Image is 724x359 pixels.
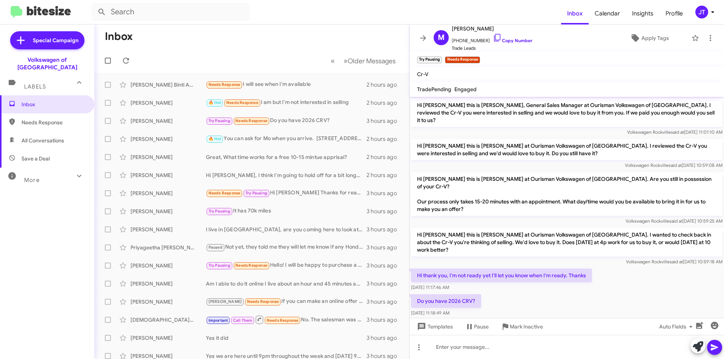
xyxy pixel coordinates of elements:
[410,320,459,333] button: Templates
[367,81,403,89] div: 2 hours ago
[367,153,403,161] div: 2 hours ago
[235,118,267,123] span: Needs Response
[510,320,543,333] span: Mark Inactive
[495,320,549,333] button: Mark Inactive
[21,119,86,126] span: Needs Response
[493,38,532,43] a: Copy Number
[130,171,206,179] div: [PERSON_NAME]
[367,135,403,143] div: 2 hours ago
[367,298,403,306] div: 3 hours ago
[367,189,403,197] div: 3 hours ago
[130,208,206,215] div: [PERSON_NAME]
[130,280,206,287] div: [PERSON_NAME]
[209,245,222,250] span: Paused
[411,294,481,308] p: Do you have 2026 CRV?
[367,226,403,233] div: 3 hours ago
[411,172,722,216] p: Hi [PERSON_NAME] this is [PERSON_NAME] at Ourisman Volkswagen of [GEOGRAPHIC_DATA]. Are you still...
[625,162,722,168] span: Volkswagen Rockville [DATE] 10:59:08 AM
[245,191,267,196] span: Try Pausing
[21,155,50,162] span: Save a Deal
[206,98,367,107] div: I am but I'm not interested in selling
[367,99,403,107] div: 2 hours ago
[367,244,403,251] div: 3 hours ago
[367,171,403,179] div: 2 hours ago
[209,299,242,304] span: [PERSON_NAME]
[206,134,367,143] div: You can ask for Mo when you arrive. [STREET_ADDRESS]
[454,86,477,93] span: Engaged
[206,226,367,233] div: I live in [GEOGRAPHIC_DATA], are you coming here to look at it, lol
[367,280,403,287] div: 3 hours ago
[206,243,367,252] div: Not yet, they told me they will let me know if any Honda CRVs come in.
[417,57,442,63] small: Try Pausing
[452,24,532,33] span: [PERSON_NAME]
[209,100,221,105] span: 🔥 Hot
[206,153,367,161] div: Great, What time works for a free 10-15 mintue apprisal?
[670,259,683,264] span: said at
[689,6,716,18] button: JT
[130,153,206,161] div: [PERSON_NAME]
[411,228,722,257] p: Hi [PERSON_NAME] this is [PERSON_NAME] at Ourisman Volkswagen of [GEOGRAPHIC_DATA]. I wanted to c...
[33,37,78,44] span: Special Campaign
[21,137,64,144] span: All Conversations
[695,6,708,18] div: JT
[206,116,367,125] div: Do you have 2026 CRV?
[411,269,592,282] p: Hi thank you, I'm not ready yet I'll let you know when I'm ready. Thanks
[627,129,722,135] span: Volkswagen Rockville [DATE] 11:01:10 AM
[130,135,206,143] div: [PERSON_NAME]
[367,262,403,269] div: 3 hours ago
[367,316,403,324] div: 3 hours ago
[209,318,228,323] span: Important
[326,53,339,69] button: Previous
[452,44,532,52] span: Trade Leads
[671,129,684,135] span: said at
[130,99,206,107] div: [PERSON_NAME]
[209,118,230,123] span: Try Pausing
[105,31,133,43] h1: Inbox
[130,334,206,342] div: [PERSON_NAME]
[626,259,722,264] span: Volkswagen Rockville [DATE] 10:59:18 AM
[206,261,367,270] div: Hello! I will be happy to purchase a 2025 Golf R from your wonderful establishment for $40K total...
[659,320,695,333] span: Auto Fields
[561,3,589,24] a: Inbox
[206,189,367,197] div: Hi [PERSON_NAME] Thanks for reaching out At this time, I won't be interested in purchasing a car....
[367,208,403,215] div: 3 hours ago
[10,31,84,49] a: Special Campaign
[589,3,626,24] a: Calendar
[130,298,206,306] div: [PERSON_NAME]
[209,209,230,214] span: Try Pausing
[130,316,206,324] div: [DEMOGRAPHIC_DATA][PERSON_NAME]
[206,171,367,179] div: Hi [PERSON_NAME], I think I'm going to hold off for a bit longer. I appreciate it
[452,33,532,44] span: [PHONE_NUMBER]
[206,280,367,287] div: Am I able to do it online I live about an hour and 45 minutes away
[474,320,489,333] span: Pause
[267,318,299,323] span: Needs Response
[130,81,206,89] div: [PERSON_NAME] Binti Abd [PERSON_NAME]
[339,53,400,69] button: Next
[206,80,367,89] div: I will see when I'm available
[367,117,403,125] div: 3 hours ago
[411,284,449,290] span: [DATE] 11:17:46 AM
[331,56,335,66] span: «
[209,136,221,141] span: 🔥 Hot
[626,3,660,24] a: Insights
[669,218,683,224] span: said at
[130,226,206,233] div: [PERSON_NAME]
[130,244,206,251] div: Priyageetha [PERSON_NAME]
[130,117,206,125] div: [PERSON_NAME]
[206,334,367,342] div: Yes it did
[653,320,701,333] button: Auto Fields
[417,71,428,78] span: Cr-V
[660,3,689,24] a: Profile
[641,31,669,45] span: Apply Tags
[209,82,241,87] span: Needs Response
[24,177,40,183] span: More
[669,162,682,168] span: said at
[206,207,367,215] div: It has 70k miles
[411,139,722,160] p: Hi [PERSON_NAME] this is [PERSON_NAME] at Ourisman Volkswagen of [GEOGRAPHIC_DATA]. I reviewed th...
[610,31,688,45] button: Apply Tags
[416,320,453,333] span: Templates
[21,101,86,108] span: Inbox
